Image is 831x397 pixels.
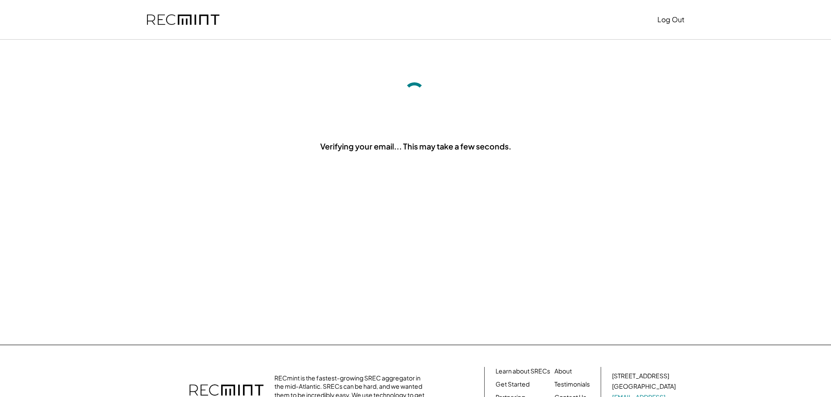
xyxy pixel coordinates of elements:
[554,380,590,389] a: Testimonials
[612,372,669,380] div: [STREET_ADDRESS]
[554,367,572,376] a: About
[612,382,676,391] div: [GEOGRAPHIC_DATA]
[657,11,684,28] button: Log Out
[147,14,219,25] img: recmint-logotype%403x.png
[496,367,550,376] a: Learn about SRECs
[320,141,511,152] div: Verifying your email... This may take a few seconds.
[496,380,530,389] a: Get Started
